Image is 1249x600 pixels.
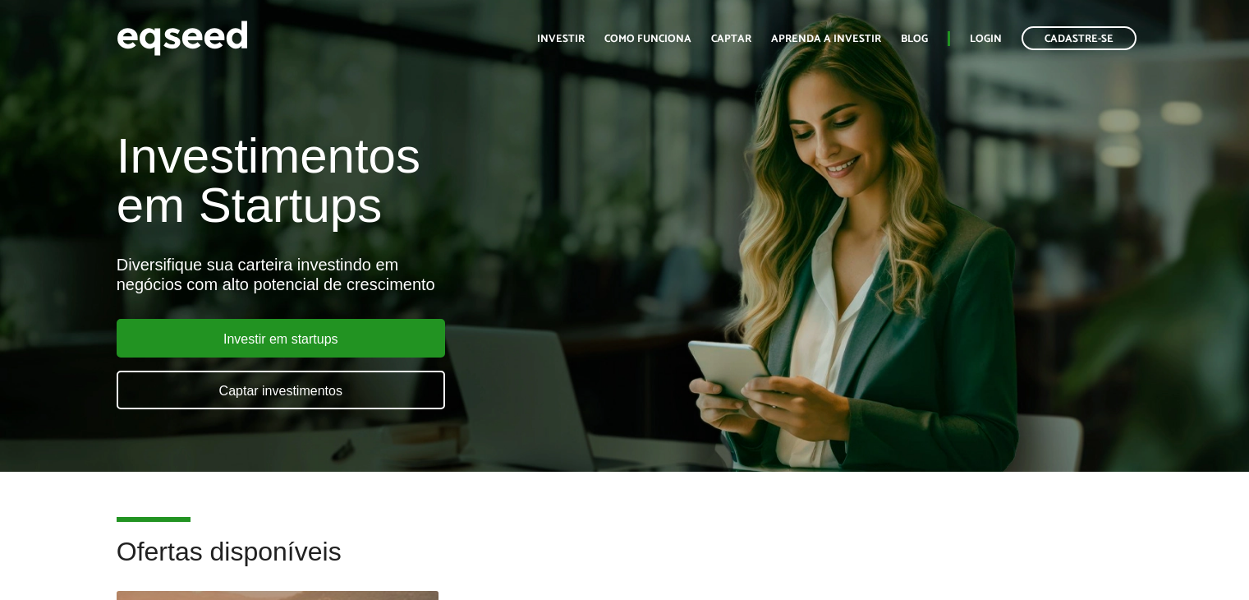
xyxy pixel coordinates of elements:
img: EqSeed [117,16,248,60]
a: Cadastre-se [1022,26,1136,50]
h1: Investimentos em Startups [117,132,717,230]
h2: Ofertas disponíveis [117,538,1133,591]
div: Diversifique sua carteira investindo em negócios com alto potencial de crescimento [117,255,717,294]
a: Investir em startups [117,319,445,358]
a: Login [970,34,1002,44]
a: Captar [711,34,751,44]
a: Captar investimentos [117,371,445,409]
a: Blog [901,34,928,44]
a: Investir [537,34,585,44]
a: Aprenda a investir [771,34,881,44]
a: Como funciona [604,34,691,44]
